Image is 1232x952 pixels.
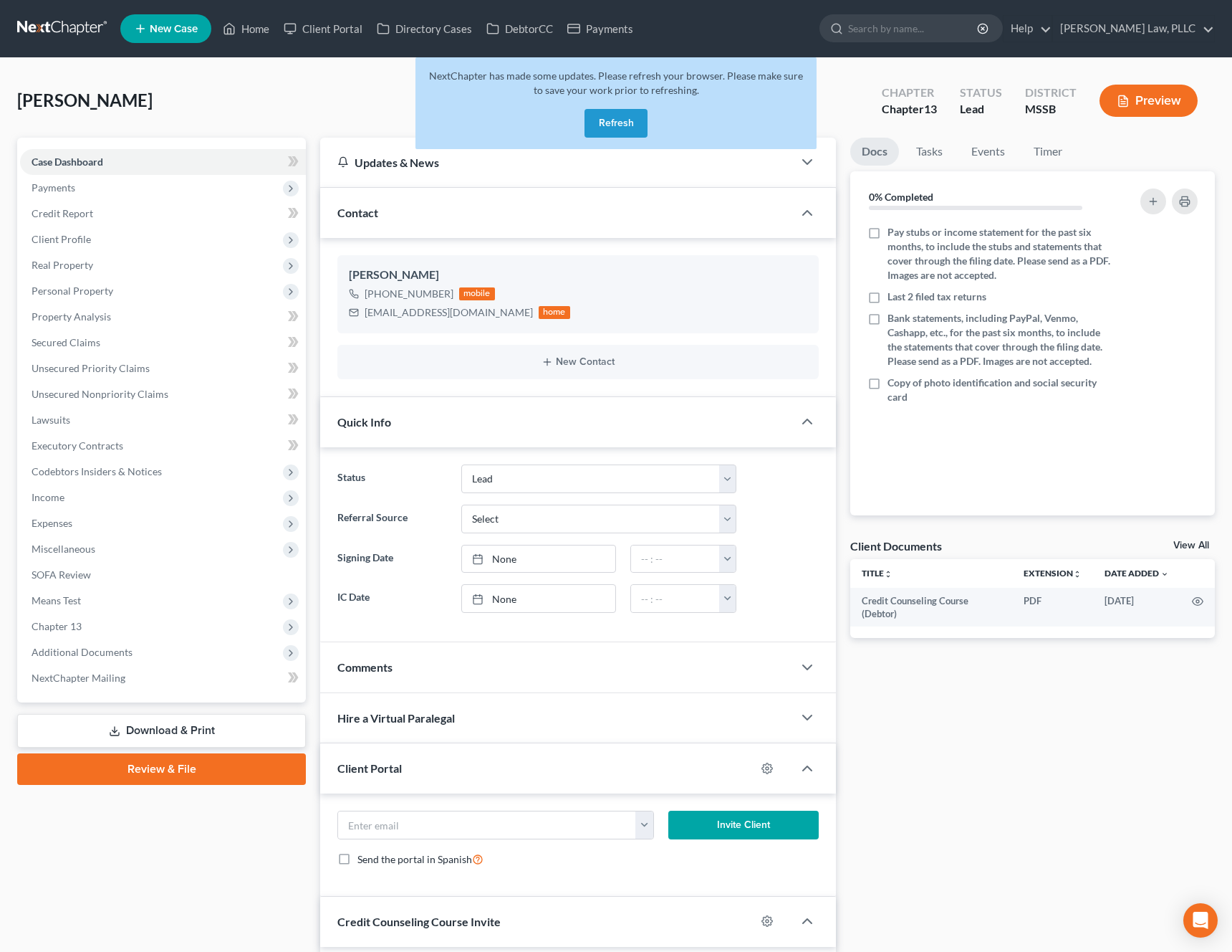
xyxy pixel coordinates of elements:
a: SOFA Review [20,562,306,588]
span: Property Analysis [32,310,111,323]
span: Expenses [32,517,72,529]
span: NextChapter Mailing [32,672,125,684]
div: [EMAIL_ADDRESS][DOMAIN_NAME] [365,305,533,320]
a: Lawsuits [20,407,306,433]
span: Hire a Virtual Paralegal [337,711,455,725]
div: Open Intercom Messenger [1183,903,1218,938]
span: Copy of photo identification and social security card [887,376,1112,404]
a: Payments [560,16,640,42]
input: Enter email [338,811,636,839]
a: Client Portal [276,16,370,42]
span: Payments [32,181,75,194]
a: Download & Print [17,714,306,748]
span: New Case [150,24,198,34]
span: Real Property [32,259,93,271]
span: Executory Contracts [32,439,123,452]
span: SOFA Review [32,568,91,581]
span: Quick Info [337,415,391,429]
span: Client Portal [337,761,402,775]
input: -- : -- [631,546,721,573]
a: Home [216,16,276,42]
span: [PERSON_NAME] [17,90,153,110]
a: Help [1004,16,1051,42]
i: unfold_more [1073,570,1082,579]
a: Unsecured Priority Claims [20,356,306,381]
span: Additional Documents [32,646,133,658]
a: Docs [850,138,899,166]
a: Date Added expand_more [1105,568,1169,579]
a: Review & File [17,753,306,785]
label: Status [330,465,454,493]
span: NextChapter has made some updates. Please refresh your browser. Please make sure to save your wor... [429,70,803,96]
span: Send the portal in Spanish [357,853,472,865]
a: None [462,585,615,612]
div: Client Documents [850,538,942,553]
label: Referral Source [330,505,454,533]
button: Invite Client [668,811,819,839]
a: Events [960,138,1016,166]
strong: 0% Completed [869,191,933,203]
label: Signing Date [330,545,454,573]
div: MSSB [1025,101,1077,118]
span: Pay stubs or income statement for the past six months, to include the stubs and statements that c... [887,225,1112,282]
a: Case Dashboard [20,149,306,175]
span: Means Test [32,594,81,606]
a: Property Analysis [20,304,306,330]
span: Personal Property [32,285,113,297]
span: Client Profile [32,233,91,245]
div: Chapter [882,101,937,118]
span: Lawsuits [32,414,70,426]
input: Search by name... [848,15,979,42]
span: Case Dashboard [32,156,103,168]
div: District [1025,85,1077,101]
button: Refresh [584,109,648,138]
div: Updates & News [337,155,776,170]
div: [PERSON_NAME] [349,267,807,284]
span: Credit Counseling Course Invite [337,915,501,928]
span: 13 [924,102,937,115]
div: Status [960,85,1002,101]
span: Credit Report [32,207,93,219]
a: None [462,546,615,573]
i: expand_more [1160,570,1169,579]
button: Preview [1099,85,1198,117]
div: Lead [960,101,1002,118]
span: Income [32,491,64,503]
a: Credit Report [20,201,306,227]
span: Comments [337,660,393,674]
a: Secured Claims [20,330,306,356]
a: Titleunfold_more [862,568,892,579]
a: Executory Contracts [20,433,306,459]
span: Contact [337,206,378,219]
span: Secured Claims [32,336,100,348]
a: Unsecured Nonpriority Claims [20,381,306,407]
a: DebtorCC [479,16,560,42]
div: mobile [459,287,495,300]
div: Chapter [882,85,937,101]
a: View All [1173,541,1209,551]
td: Credit Counseling Course (Debtor) [850,588,1012,627]
span: Codebtors Insiders & Notices [32,465,162,477]
span: Last 2 filed tax returns [887,290,986,304]
div: [PHONE_NUMBER] [365,287,453,301]
a: [PERSON_NAME] Law, PLLC [1053,16,1214,42]
span: Chapter 13 [32,620,82,632]
a: Extensionunfold_more [1024,568,1082,579]
a: Tasks [905,138,954,166]
span: Miscellaneous [32,543,95,555]
span: Unsecured Priority Claims [32,362,150,374]
span: Bank statements, including PayPal, Venmo, Cashapp, etc., for the past six months, to include the ... [887,311,1112,368]
td: PDF [1012,588,1093,627]
a: Directory Cases [370,16,479,42]
a: Timer [1022,138,1074,166]
i: unfold_more [884,570,892,579]
label: IC Date [330,584,454,613]
a: NextChapter Mailing [20,665,306,691]
button: New Contact [349,356,807,368]
td: [DATE] [1093,588,1180,627]
input: -- : -- [631,585,721,612]
div: home [539,306,570,319]
span: Unsecured Nonpriority Claims [32,388,168,400]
